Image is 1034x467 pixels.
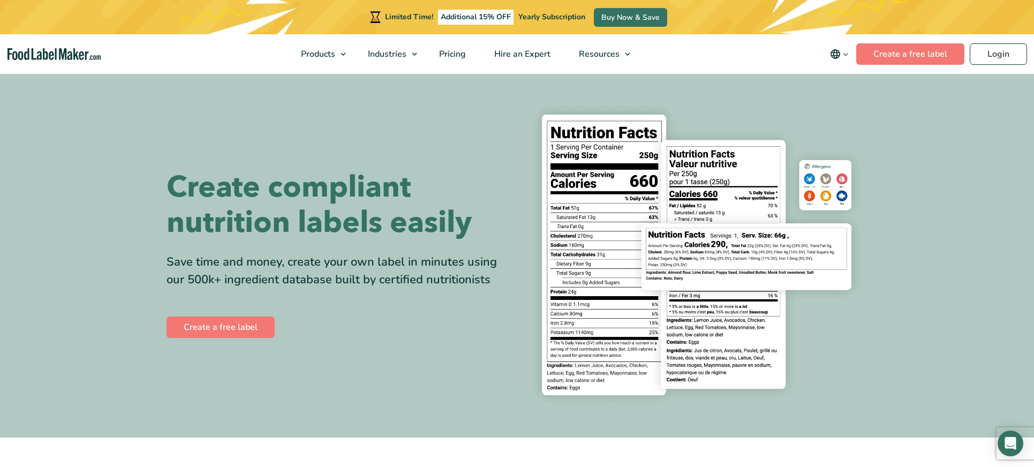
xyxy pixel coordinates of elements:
div: Save time and money, create your own label in minutes using our 500k+ ingredient database built b... [167,253,509,289]
a: Buy Now & Save [594,8,667,27]
h1: Create compliant nutrition labels easily [167,170,509,240]
span: Resources [576,48,621,60]
a: Login [970,43,1027,65]
span: Hire an Expert [491,48,552,60]
a: Industries [354,34,422,74]
a: Hire an Expert [480,34,562,74]
span: Additional 15% OFF [438,10,514,25]
span: Yearly Subscription [518,12,585,22]
span: Limited Time! [385,12,433,22]
a: Pricing [425,34,478,74]
div: Open Intercom Messenger [998,431,1023,456]
a: Create a free label [167,317,275,338]
a: Products [287,34,351,74]
a: Resources [565,34,636,74]
span: Pricing [436,48,467,60]
a: Create a free label [856,43,964,65]
span: Industries [365,48,407,60]
span: Products [298,48,336,60]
